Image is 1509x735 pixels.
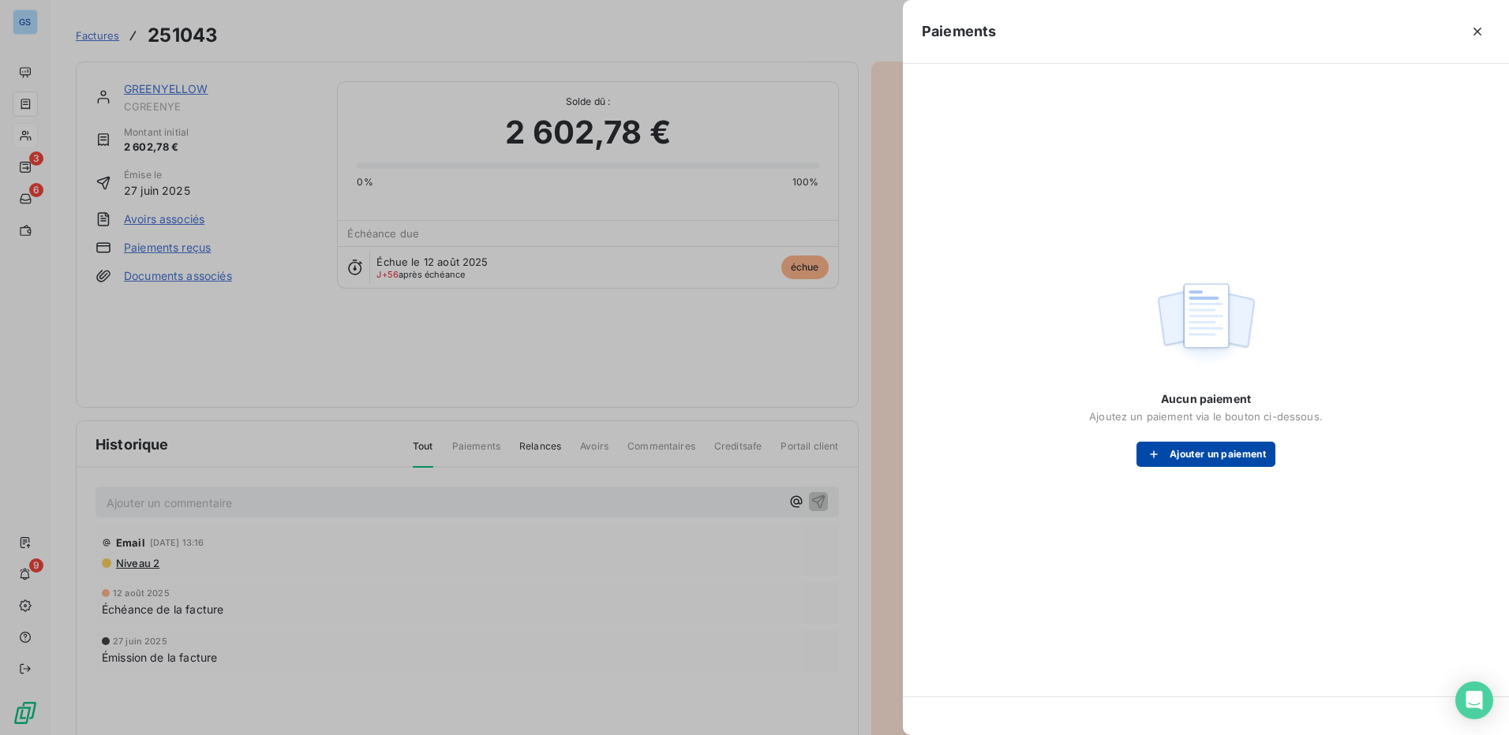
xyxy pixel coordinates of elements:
[1155,274,1256,372] img: empty state
[922,21,996,43] h5: Paiements
[1136,442,1275,467] button: Ajouter un paiement
[1089,410,1323,423] span: Ajoutez un paiement via le bouton ci-dessous.
[1455,681,1493,719] div: Open Intercom Messenger
[1161,391,1251,407] span: Aucun paiement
